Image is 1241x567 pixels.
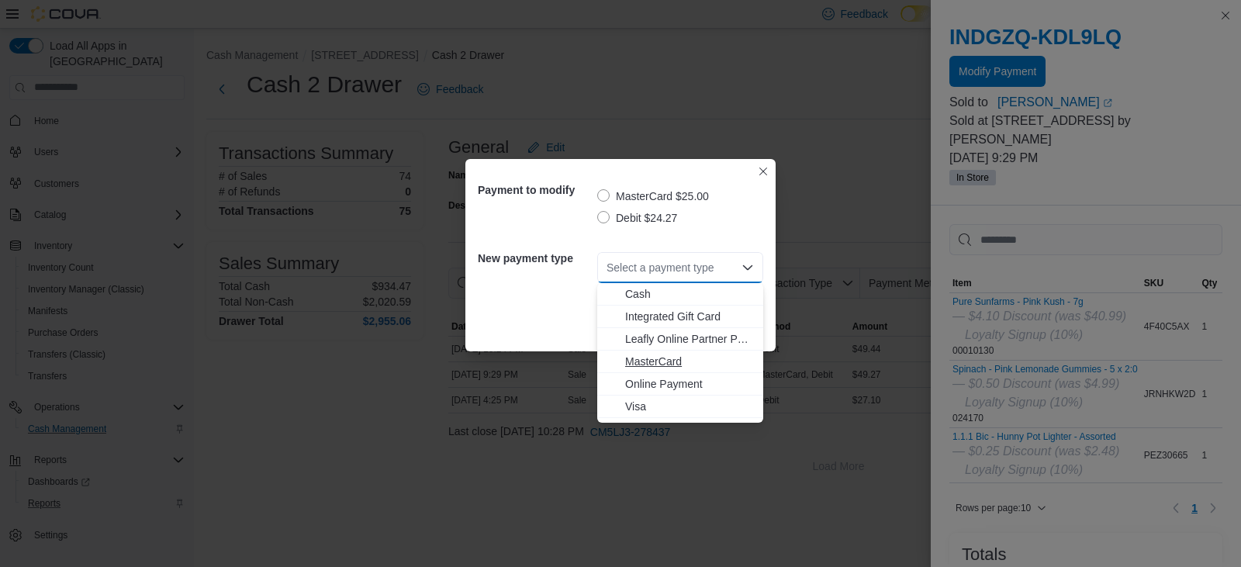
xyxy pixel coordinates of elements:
label: MasterCard $25.00 [597,187,709,206]
span: Visa [625,399,754,414]
button: Online Payment [597,373,763,396]
span: Online Payment [625,376,754,392]
button: Integrated Gift Card [597,306,763,328]
span: Integrated Gift Card [625,309,754,324]
button: Cash [597,283,763,306]
label: Debit $24.27 [597,209,677,227]
span: Cash [625,286,754,302]
button: MasterCard [597,351,763,373]
span: MasterCard [625,354,754,369]
button: Close list of options [741,261,754,274]
input: Accessible screen reader label [607,258,608,277]
div: Choose from the following options [597,283,763,418]
h5: New payment type [478,243,594,274]
button: Visa [597,396,763,418]
button: Closes this modal window [754,162,773,181]
h5: Payment to modify [478,175,594,206]
button: Leafly Online Partner Payment [597,328,763,351]
span: Leafly Online Partner Payment [625,331,754,347]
